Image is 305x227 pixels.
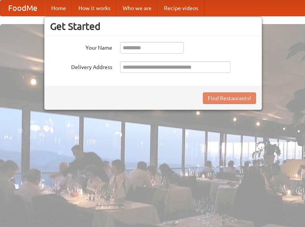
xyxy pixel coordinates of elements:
[158,0,204,16] a: Recipe videos
[203,92,256,104] button: Find Restaurants!
[117,0,158,16] a: Who we are
[0,0,45,16] a: FoodMe
[50,42,112,52] label: Your Name
[50,61,112,71] label: Delivery Address
[72,0,117,16] a: How it works
[50,21,256,32] h3: Get Started
[45,0,72,16] a: Home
